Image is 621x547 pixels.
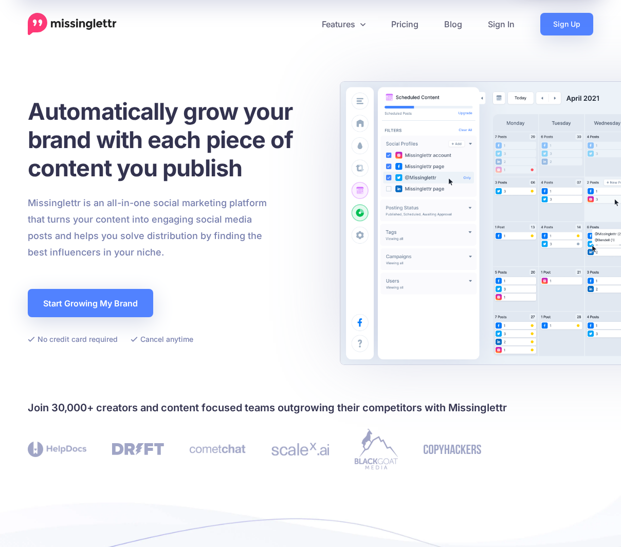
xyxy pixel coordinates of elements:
a: Start Growing My Brand [28,289,153,317]
a: Blog [431,13,475,35]
a: Pricing [378,13,431,35]
a: Features [309,13,378,35]
a: Sign Up [540,13,593,35]
p: Missinglettr is an all-in-one social marketing platform that turns your content into engaging soc... [28,195,267,261]
h1: Automatically grow your brand with each piece of content you publish [28,97,318,182]
a: Home [28,13,117,35]
a: Sign In [475,13,527,35]
li: No credit card required [28,333,118,345]
li: Cancel anytime [131,333,193,345]
h4: Join 30,000+ creators and content focused teams outgrowing their competitors with Missinglettr [28,399,593,416]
